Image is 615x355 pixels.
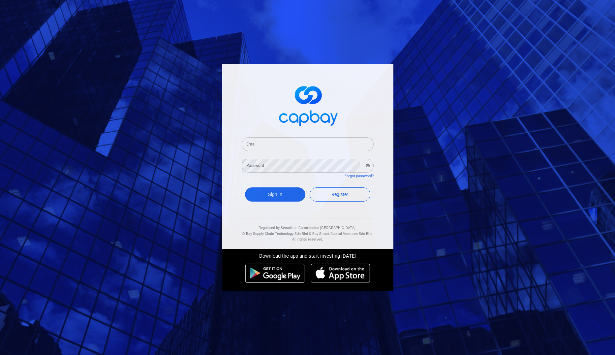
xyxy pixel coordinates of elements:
a: Register [310,187,370,202]
img: android [245,264,305,283]
span: © Bay Supply Chain Technology Sdn Bhd [242,232,308,236]
img: ios [311,264,370,283]
button: Sign In [245,187,306,202]
img: logo [275,80,341,129]
a: Forgot password? [345,174,374,178]
div: Regulated by Securities Commission [GEOGRAPHIC_DATA]. & All rights reserved. [242,218,374,242]
span: Register [331,192,348,197]
div: Download the app and start investing [DATE] [217,249,398,260]
span: Bay Smart Capital Ventures Sdn Bhd. [312,232,373,236]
